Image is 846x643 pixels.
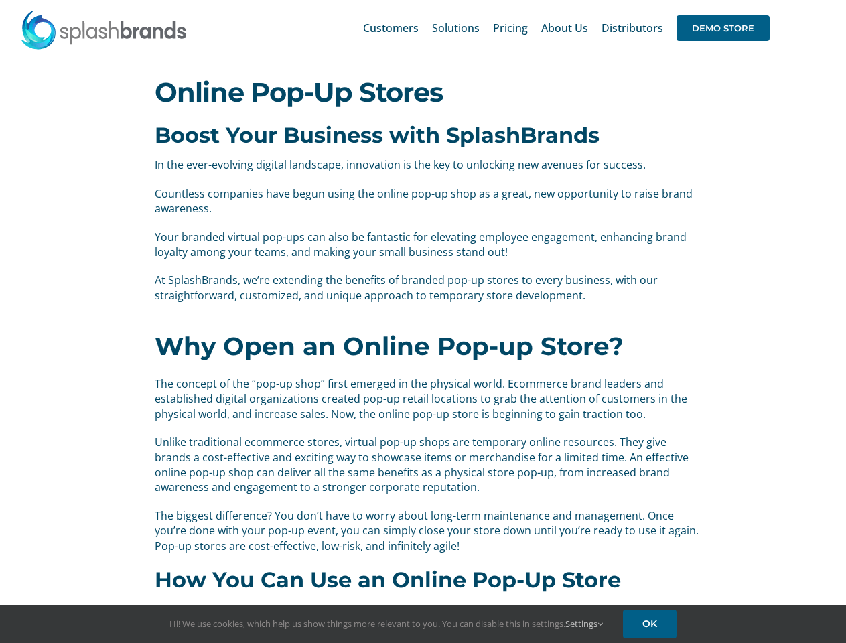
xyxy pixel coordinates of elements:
[493,23,528,33] span: Pricing
[155,230,701,260] p: Your branded virtual pop-ups can also be fantastic for elevating employee engagement, enhancing b...
[155,333,691,360] h2: Why Open an Online Pop-up Store?
[602,23,663,33] span: Distributors
[20,9,188,50] img: SplashBrands.com Logo
[602,7,663,50] a: Distributors
[623,610,677,638] a: OK
[155,508,701,553] p: The biggest difference? You don’t have to worry about long-term maintenance and management. Once ...
[155,435,701,495] p: Unlike traditional ecommerce stores, virtual pop-up shops are temporary online resources. They gi...
[155,567,621,593] b: How You Can Use an Online Pop-Up Store
[363,7,419,50] a: Customers
[541,23,588,33] span: About Us
[363,7,770,50] nav: Main Menu
[169,618,603,630] span: Hi! We use cookies, which help us show things more relevant to you. You can disable this in setti...
[155,157,701,172] p: In the ever-evolving digital landscape, innovation is the key to unlocking new avenues for success.
[155,376,701,421] p: The concept of the “pop-up shop” first emerged in the physical world. Ecommerce brand leaders and...
[155,122,600,148] b: Boost Your Business with SplashBrands
[155,273,701,303] p: At SplashBrands, we’re extending the benefits of branded pop-up stores to every business, with ou...
[432,23,480,33] span: Solutions
[565,618,603,630] a: Settings
[155,79,691,106] h1: Online Pop-Up Stores
[363,23,419,33] span: Customers
[493,7,528,50] a: Pricing
[155,186,701,216] p: Countless companies have begun using the online pop-up shop as a great, new opportunity to raise ...
[677,7,770,50] a: DEMO STORE
[677,15,770,41] span: DEMO STORE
